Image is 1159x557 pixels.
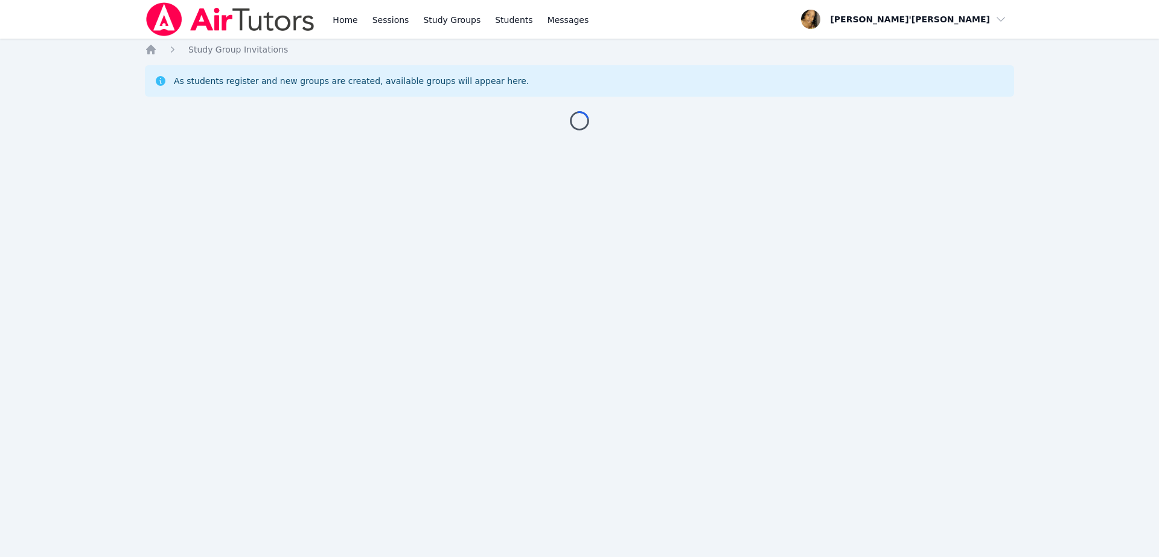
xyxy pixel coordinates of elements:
div: As students register and new groups are created, available groups will appear here. [174,75,529,87]
nav: Breadcrumb [145,43,1014,56]
a: Study Group Invitations [188,43,288,56]
img: Air Tutors [145,2,316,36]
span: Messages [548,14,589,26]
span: Study Group Invitations [188,45,288,54]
